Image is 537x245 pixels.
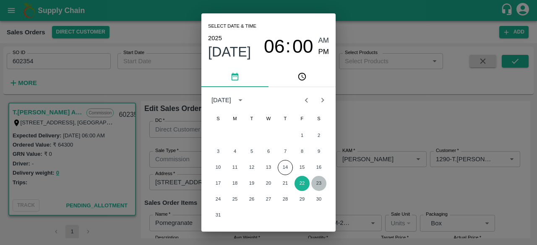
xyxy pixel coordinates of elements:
[227,176,242,191] button: 18
[295,176,310,191] button: 22
[234,93,247,107] button: calendar view is open, switch to year view
[211,95,231,105] div: [DATE]
[278,144,293,159] button: 7
[211,208,226,223] button: 31
[292,35,313,57] button: 00
[211,160,226,175] button: 10
[211,176,226,191] button: 17
[311,192,326,207] button: 30
[227,111,242,127] span: Monday
[298,92,314,108] button: Previous month
[244,176,259,191] button: 19
[318,46,329,58] button: PM
[278,192,293,207] button: 28
[292,36,313,57] span: 00
[261,192,276,207] button: 27
[261,160,276,175] button: 13
[311,160,326,175] button: 16
[268,67,336,87] button: pick time
[318,35,329,46] button: AM
[244,144,259,159] button: 5
[211,144,226,159] button: 3
[286,35,291,57] span: :
[208,44,251,60] button: [DATE]
[244,111,259,127] span: Tuesday
[208,33,222,44] button: 2025
[278,160,293,175] button: 14
[227,144,242,159] button: 4
[295,144,310,159] button: 8
[264,35,285,57] button: 06
[295,192,310,207] button: 29
[227,192,242,207] button: 25
[261,176,276,191] button: 20
[295,111,310,127] span: Friday
[311,176,326,191] button: 23
[264,36,285,57] span: 06
[211,111,226,127] span: Sunday
[244,192,259,207] button: 26
[261,111,276,127] span: Wednesday
[295,160,310,175] button: 15
[278,111,293,127] span: Thursday
[201,67,268,87] button: pick date
[278,176,293,191] button: 21
[244,160,259,175] button: 12
[311,111,326,127] span: Saturday
[295,128,310,143] button: 1
[211,192,226,207] button: 24
[261,144,276,159] button: 6
[311,144,326,159] button: 9
[208,20,256,33] span: Select date & time
[227,160,242,175] button: 11
[315,92,331,108] button: Next month
[311,128,326,143] button: 2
